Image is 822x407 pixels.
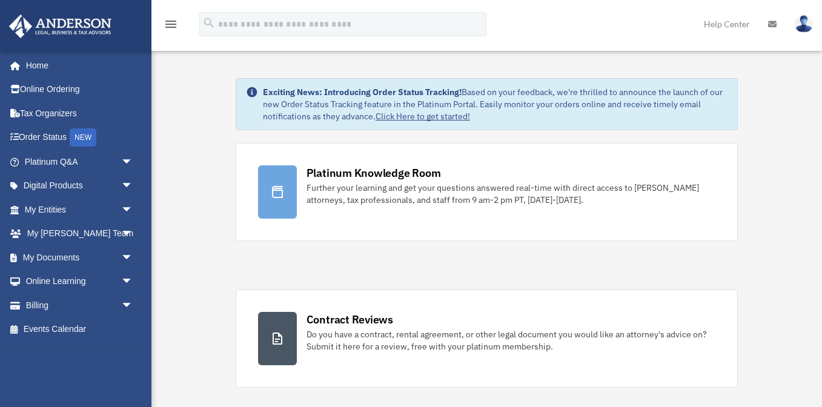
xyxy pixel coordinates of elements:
a: Online Learningarrow_drop_down [8,270,151,294]
span: arrow_drop_down [121,222,145,247]
a: menu [164,21,178,31]
span: arrow_drop_down [121,245,145,270]
a: Tax Organizers [8,101,151,125]
strong: Exciting News: Introducing Order Status Tracking! [263,87,462,98]
div: Contract Reviews [307,312,393,327]
span: arrow_drop_down [121,150,145,174]
span: arrow_drop_down [121,270,145,294]
div: NEW [70,128,96,147]
a: Home [8,53,145,78]
a: Click Here to get started! [376,111,470,122]
a: Platinum Knowledge Room Further your learning and get your questions answered real-time with dire... [236,143,738,241]
i: search [202,16,216,30]
span: arrow_drop_down [121,293,145,318]
a: Contract Reviews Do you have a contract, rental agreement, or other legal document you would like... [236,290,738,388]
img: Anderson Advisors Platinum Portal [5,15,115,38]
i: menu [164,17,178,31]
a: Billingarrow_drop_down [8,293,151,317]
div: Based on your feedback, we're thrilled to announce the launch of our new Order Status Tracking fe... [263,86,728,122]
a: Order StatusNEW [8,125,151,150]
span: arrow_drop_down [121,197,145,222]
a: Online Ordering [8,78,151,102]
a: Digital Productsarrow_drop_down [8,174,151,198]
div: Platinum Knowledge Room [307,165,441,180]
a: My Entitiesarrow_drop_down [8,197,151,222]
div: Further your learning and get your questions answered real-time with direct access to [PERSON_NAM... [307,182,716,206]
div: Do you have a contract, rental agreement, or other legal document you would like an attorney's ad... [307,328,716,352]
span: arrow_drop_down [121,174,145,199]
img: User Pic [795,15,813,33]
a: My [PERSON_NAME] Teamarrow_drop_down [8,222,151,246]
a: Platinum Q&Aarrow_drop_down [8,150,151,174]
a: Events Calendar [8,317,151,342]
a: My Documentsarrow_drop_down [8,245,151,270]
